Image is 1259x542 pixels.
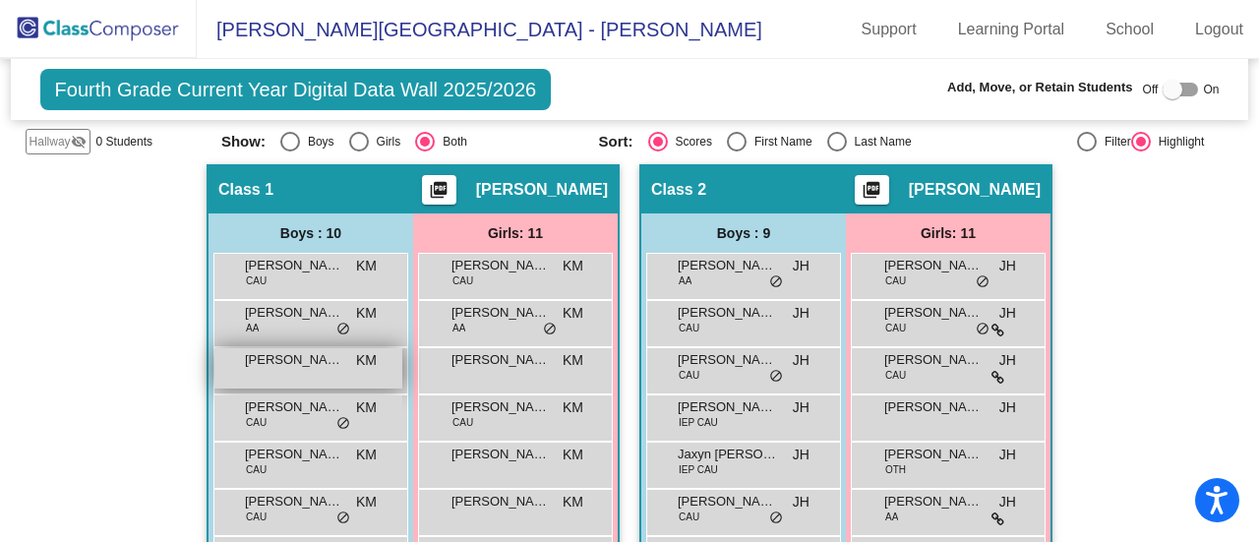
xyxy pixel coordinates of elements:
span: JH [793,397,809,418]
div: Both [435,133,467,151]
span: AA [246,321,259,335]
span: do_not_disturb_alt [769,511,783,526]
span: [PERSON_NAME] [884,397,983,417]
span: CAU [246,273,267,288]
span: OTH [885,462,906,477]
mat-radio-group: Select an option [221,132,584,151]
span: JH [793,256,809,276]
span: [PERSON_NAME] [451,397,550,417]
span: Add, Move, or Retain Students [947,78,1133,97]
span: [PERSON_NAME] [245,350,343,370]
span: CAU [885,368,906,383]
span: KM [356,303,377,324]
span: do_not_disturb_alt [336,511,350,526]
span: [PERSON_NAME] [678,397,776,417]
span: [PERSON_NAME] [476,180,608,200]
span: [PERSON_NAME] [678,303,776,323]
span: KM [563,303,583,324]
span: [PERSON_NAME] [PERSON_NAME] [884,256,983,275]
mat-radio-group: Select an option [599,132,962,151]
span: [PERSON_NAME] [PERSON_NAME] [678,350,776,370]
div: First Name [747,133,812,151]
button: Print Students Details [855,175,889,205]
mat-icon: picture_as_pdf [427,180,450,208]
span: Class 1 [218,180,273,200]
span: KM [563,397,583,418]
span: JH [999,445,1016,465]
span: [PERSON_NAME] [451,256,550,275]
div: Girls: 11 [846,213,1050,253]
span: do_not_disturb_alt [336,322,350,337]
span: IEP CAU [679,415,718,430]
div: Scores [668,133,712,151]
a: Learning Portal [942,14,1081,45]
span: [PERSON_NAME] [245,397,343,417]
span: On [1203,81,1219,98]
span: Fourth Grade Current Year Digital Data Wall 2025/2026 [40,69,552,110]
span: CAU [885,321,906,335]
span: [PERSON_NAME] [884,303,983,323]
span: Sort: [599,133,633,151]
a: School [1090,14,1169,45]
span: AA [452,321,465,335]
span: do_not_disturb_alt [769,274,783,290]
span: IEP CAU [679,462,718,477]
span: KM [563,350,583,371]
span: JH [793,350,809,371]
span: JH [999,256,1016,276]
span: AA [885,510,898,524]
span: KM [356,256,377,276]
mat-icon: picture_as_pdf [860,180,883,208]
a: Support [846,14,932,45]
span: Show: [221,133,266,151]
span: KM [356,445,377,465]
span: KM [563,445,583,465]
div: Boys : 10 [209,213,413,253]
span: JH [999,397,1016,418]
span: CAU [679,321,699,335]
span: do_not_disturb_alt [976,322,989,337]
span: JH [999,350,1016,371]
span: do_not_disturb_alt [543,322,557,337]
span: AA [679,273,691,288]
span: [PERSON_NAME] [PERSON_NAME] [245,256,343,275]
span: [PERSON_NAME] [884,445,983,464]
div: Girls [369,133,401,151]
span: CAU [679,368,699,383]
span: [PERSON_NAME] [245,303,343,323]
a: Logout [1179,14,1259,45]
span: KM [356,397,377,418]
span: [PERSON_NAME] [451,303,550,323]
mat-icon: visibility_off [71,134,87,150]
span: [PERSON_NAME] [245,445,343,464]
div: Boys [300,133,334,151]
div: Last Name [847,133,912,151]
span: Class 2 [651,180,706,200]
span: [PERSON_NAME][GEOGRAPHIC_DATA] - [PERSON_NAME] [197,14,762,45]
span: [PERSON_NAME] [451,492,550,512]
span: CAU [679,510,699,524]
span: [PERSON_NAME] [PERSON_NAME] [245,492,343,512]
span: Jaxyn [PERSON_NAME] [678,445,776,464]
div: Highlight [1151,133,1205,151]
span: CAU [246,510,267,524]
span: do_not_disturb_alt [336,416,350,432]
span: CAU [452,273,473,288]
span: [PERSON_NAME] [678,492,776,512]
span: [PERSON_NAME] [909,180,1041,200]
span: CAU [246,462,267,477]
span: [PERSON_NAME] [884,492,983,512]
div: Filter [1097,133,1131,151]
span: CAU [452,415,473,430]
span: JH [793,445,809,465]
span: Off [1143,81,1159,98]
span: Hallway [30,133,71,151]
div: Girls: 11 [413,213,618,253]
span: do_not_disturb_alt [976,274,989,290]
span: KM [563,492,583,512]
div: Boys : 9 [641,213,846,253]
span: KM [356,492,377,512]
span: [PERSON_NAME] [451,350,550,370]
span: JH [999,303,1016,324]
span: do_not_disturb_alt [769,369,783,385]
